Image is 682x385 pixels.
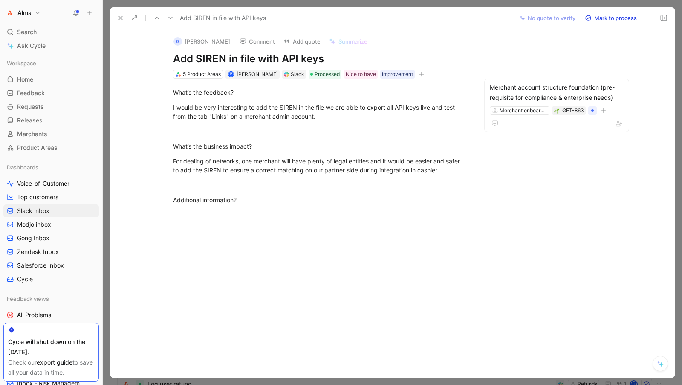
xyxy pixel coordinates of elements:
[173,88,468,97] div: What’s the feedback?
[8,357,94,378] div: Check our to save all your data in time.
[17,116,43,125] span: Releases
[7,163,38,172] span: Dashboards
[3,87,99,99] a: Feedback
[3,128,99,140] a: Marchants
[173,103,468,121] div: I would be very interesting to add the SIREN in the file we are able to export all API keys live ...
[500,106,547,115] div: Merchant onboarding & offboarding
[17,311,51,319] span: All Problems
[3,7,43,19] button: AlmaAlma
[17,275,33,283] span: Cycle
[228,72,233,77] div: P
[17,75,33,84] span: Home
[382,70,413,79] div: Improvement
[17,207,49,215] span: Slack inbox
[309,70,341,79] div: Processed
[3,273,99,286] a: Cycle
[17,41,46,51] span: Ask Cycle
[236,35,279,47] button: Comment
[7,295,49,303] span: Feedback views
[3,100,99,113] a: Requests
[3,161,99,174] div: Dashboards
[3,245,99,258] a: Zendesk Inbox
[183,70,221,79] div: 5 Product Areas
[173,142,468,151] div: What’s the business impact?
[3,57,99,70] div: Workspace
[180,13,266,23] span: Add SIREN in file with API keys
[3,177,99,190] a: Voice-of-Customer
[17,102,44,111] span: Requests
[562,106,584,115] div: GET-863
[17,179,69,188] span: Voice-of-Customer
[3,309,99,321] a: All Problems
[173,195,468,204] div: Additional information?
[581,12,641,24] button: Mark to process
[173,52,468,66] h1: Add SIREN in file with API keys
[17,248,59,256] span: Zendesk Inbox
[3,259,99,272] a: Salesforce Inbox
[17,27,37,37] span: Search
[17,234,49,242] span: Gong Inbox
[3,218,99,231] a: Modjo inbox
[37,359,72,366] a: export guide
[17,193,58,201] span: Top customers
[17,130,47,138] span: Marchants
[173,157,468,175] div: For dealing of networks, one merchant will have plenty of legal entities and it would be easier a...
[516,12,579,24] button: No quote to verify
[3,141,99,154] a: Product Areas
[17,89,45,97] span: Feedback
[7,59,36,67] span: Workspace
[554,108,559,114] img: 🌱
[554,108,560,114] button: 🌱
[315,70,340,79] span: Processed
[280,35,324,47] button: Add quote
[8,337,94,357] div: Cycle will shut down on the [DATE].
[170,35,234,48] button: G[PERSON_NAME]
[3,204,99,217] a: Slack inbox
[291,70,304,79] div: Slack
[17,143,58,152] span: Product Areas
[490,82,624,103] div: Merchant account structure foundation (pre-requisite for compliance & enterprise needs)
[3,26,99,38] div: Search
[17,261,64,270] span: Salesforce Inbox
[17,220,51,229] span: Modjo inbox
[3,161,99,286] div: DashboardsVoice-of-CustomerTop customersSlack inboxModjo inboxGong InboxZendesk InboxSalesforce I...
[3,114,99,127] a: Releases
[17,9,32,17] h1: Alma
[173,37,182,46] div: G
[338,38,367,45] span: Summarize
[3,39,99,52] a: Ask Cycle
[3,73,99,86] a: Home
[3,232,99,245] a: Gong Inbox
[3,292,99,305] div: Feedback views
[3,191,99,204] a: Top customers
[237,71,278,77] span: [PERSON_NAME]
[346,70,376,79] div: Nice to have
[325,35,371,47] button: Summarize
[6,9,14,17] img: Alma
